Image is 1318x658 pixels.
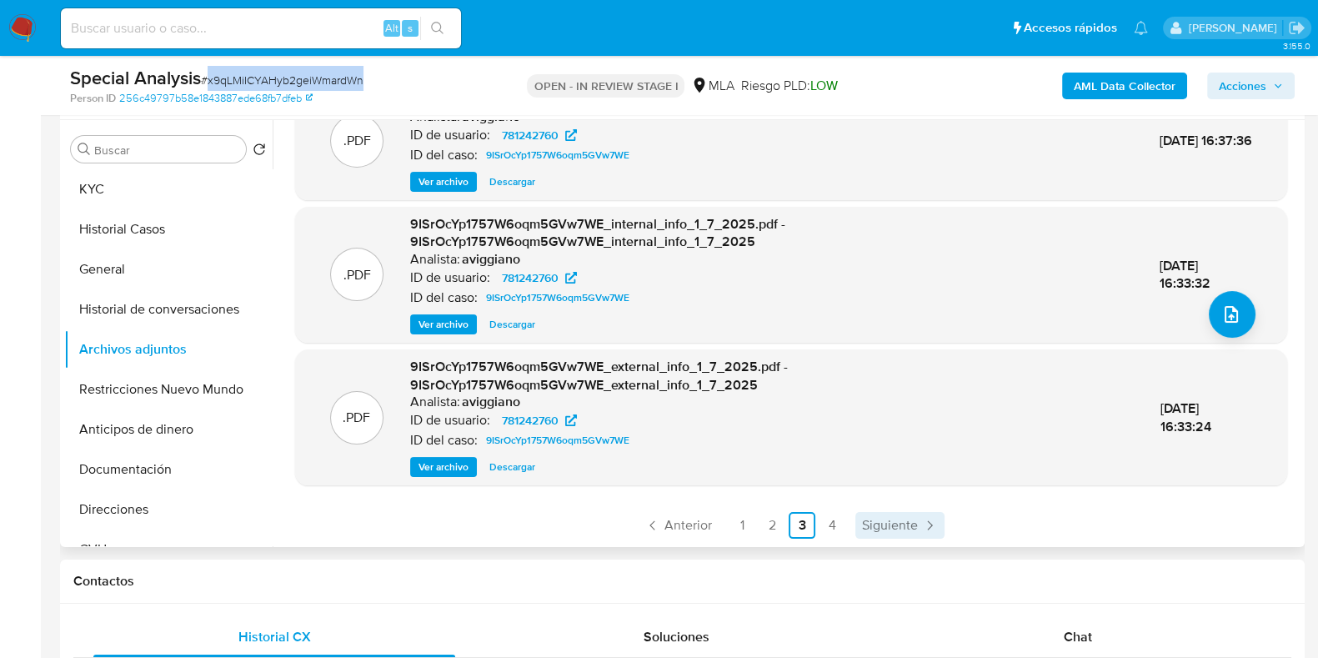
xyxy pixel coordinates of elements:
[410,251,460,268] p: Analista:
[1062,73,1187,99] button: AML Data Collector
[410,289,478,306] p: ID del caso:
[410,432,478,449] p: ID del caso:
[420,17,454,40] button: search-icon
[64,289,273,329] button: Historial de conversaciones
[740,77,837,95] span: Riesgo PLD:
[70,91,116,106] b: Person ID
[78,143,91,156] button: Buscar
[418,173,469,190] span: Ver archivo
[295,512,1287,539] nav: Paginación
[664,519,712,532] span: Anterior
[502,410,559,430] span: 781242760
[1219,73,1266,99] span: Acciones
[691,77,734,95] div: MLA
[479,145,636,165] a: 9ISrOcYp1757W6oqm5GVw7WE
[70,64,201,91] b: Special Analysis
[410,147,478,163] p: ID del caso:
[410,127,490,143] p: ID de usuario:
[410,214,785,252] span: 9ISrOcYp1757W6oqm5GVw7WE_internal_info_1_7_2025.pdf - 9ISrOcYp1757W6oqm5GVw7WE_internal_info_1_7_...
[94,143,239,158] input: Buscar
[644,627,709,646] span: Soluciones
[1024,19,1117,37] span: Accesos rápidos
[418,459,469,475] span: Ver archivo
[410,457,477,477] button: Ver archivo
[410,357,788,394] span: 9ISrOcYp1757W6oqm5GVw7WE_external_info_1_7_2025.pdf - 9ISrOcYp1757W6oqm5GVw7WE_external_info_1_7_...
[1160,399,1211,436] span: [DATE] 16:33:24
[486,288,629,308] span: 9ISrOcYp1757W6oqm5GVw7WE
[492,125,587,145] a: 781242760
[64,409,273,450] button: Anticipos de dinero
[253,143,266,161] button: Volver al orden por defecto
[481,314,544,334] button: Descargar
[64,329,273,369] button: Archivos adjuntos
[492,268,587,288] a: 781242760
[855,512,945,539] a: Siguiente
[502,268,559,288] span: 781242760
[462,251,520,268] h6: aviggiano
[64,450,273,490] button: Documentación
[502,125,559,145] span: 781242760
[343,409,370,427] p: .PDF
[64,490,273,530] button: Direcciones
[1160,256,1210,294] span: [DATE] 16:33:32
[789,512,815,539] a: Ir a la página 3
[64,209,273,249] button: Historial Casos
[638,512,719,539] a: Anterior
[462,108,520,125] h6: aviggiano
[410,412,490,429] p: ID de usuario:
[1282,39,1310,53] span: 3.155.0
[1160,131,1252,150] span: [DATE] 16:37:36
[410,314,477,334] button: Ver archivo
[64,530,273,570] button: CVU
[489,316,535,333] span: Descargar
[1064,627,1092,646] span: Chat
[64,169,273,209] button: KYC
[486,430,629,450] span: 9ISrOcYp1757W6oqm5GVw7WE
[385,20,398,36] span: Alt
[201,72,363,88] span: # x9qLMiICYAHyb2geiWmardWn
[481,172,544,192] button: Descargar
[1134,21,1148,35] a: Notificaciones
[418,316,469,333] span: Ver archivo
[1288,19,1305,37] a: Salir
[238,627,311,646] span: Historial CX
[479,430,636,450] a: 9ISrOcYp1757W6oqm5GVw7WE
[729,512,755,539] a: Ir a la página 1
[61,18,461,39] input: Buscar usuario o caso...
[119,91,313,106] a: 256c49797b58e1843887ede68fb7dfeb
[343,132,371,150] p: .PDF
[809,76,837,95] span: LOW
[64,369,273,409] button: Restricciones Nuevo Mundo
[479,288,636,308] a: 9ISrOcYp1757W6oqm5GVw7WE
[492,410,587,430] a: 781242760
[1209,291,1255,338] button: upload-file
[1207,73,1295,99] button: Acciones
[527,74,684,98] p: OPEN - IN REVIEW STAGE I
[410,394,460,410] p: Analista:
[1074,73,1175,99] b: AML Data Collector
[489,459,535,475] span: Descargar
[862,519,918,532] span: Siguiente
[759,512,785,539] a: Ir a la página 2
[819,512,845,539] a: Ir a la página 4
[489,173,535,190] span: Descargar
[410,269,490,286] p: ID de usuario:
[462,394,520,410] h6: aviggiano
[73,573,1291,590] h1: Contactos
[64,249,273,289] button: General
[1188,20,1282,36] p: florencia.lera@mercadolibre.com
[343,266,370,284] p: .PDF
[410,172,477,192] button: Ver archivo
[481,457,544,477] button: Descargar
[408,20,413,36] span: s
[486,145,629,165] span: 9ISrOcYp1757W6oqm5GVw7WE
